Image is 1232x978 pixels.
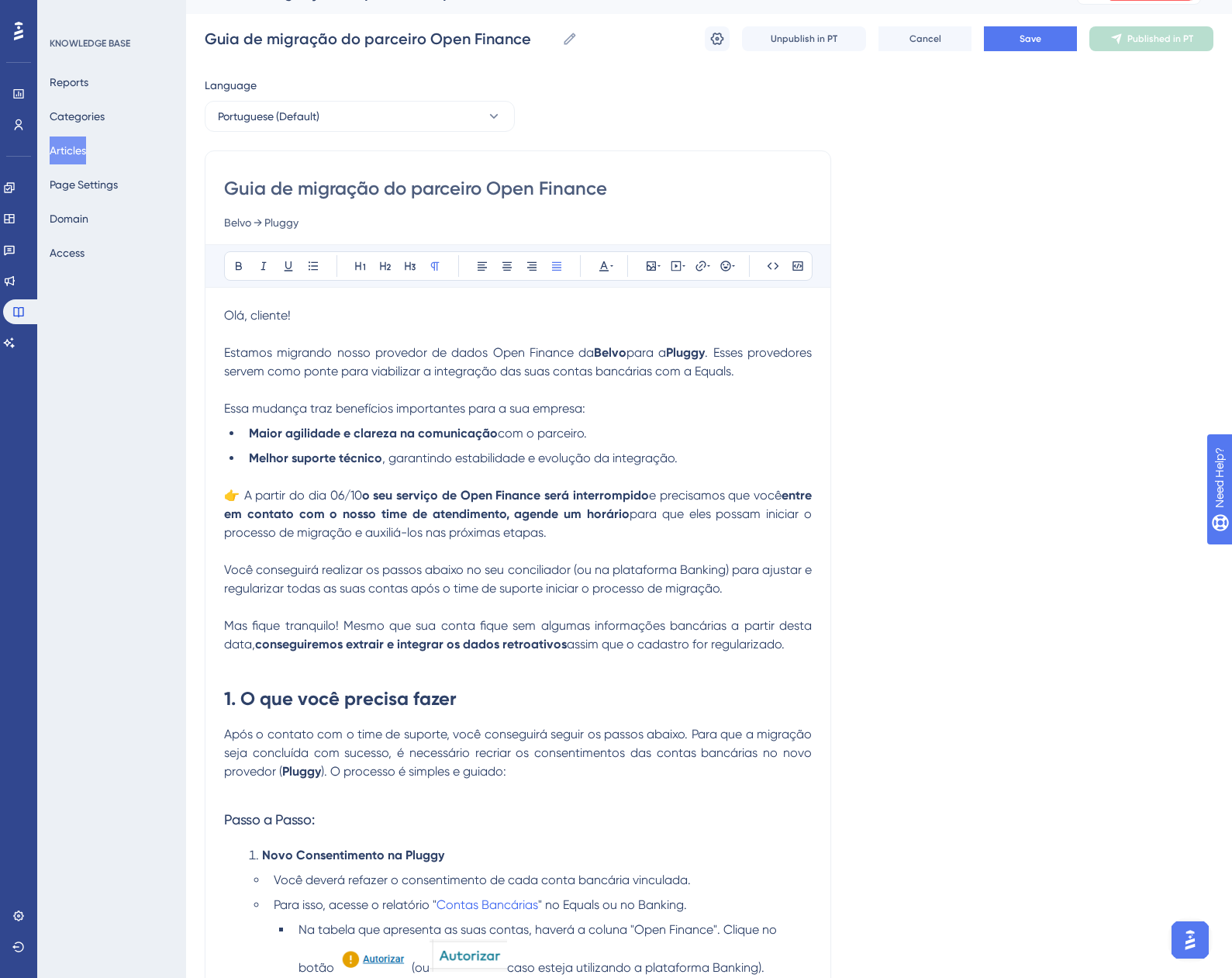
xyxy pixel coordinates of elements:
[742,26,866,51] button: Unpublish in PT
[274,873,691,887] span: Você deverá refazer o consentimento de cada conta bancária vinculada.
[1167,917,1213,963] iframe: UserGuiding AI Assistant Launcher
[321,764,506,779] span: ). O processo é simples e guiado:
[218,107,319,126] span: Portuguese (Default)
[878,26,971,51] button: Cancel
[649,488,782,503] span: e precisamos que você
[224,176,812,201] input: Article Title
[626,345,666,360] span: para a
[507,960,764,975] span: caso esteja utilizando a plataforma Banking).
[382,451,678,465] span: , garantindo estabilidade e evolução da integração.
[437,897,538,912] a: Contas Bancárias
[224,401,585,416] span: Essa mudança traz benefícios importantes para a sua empresa:
[362,488,649,503] strong: o seu serviço de Open Finance será interrompido
[50,37,130,50] div: KNOWLEDGE BASE
[412,960,430,975] span: (ou
[224,345,594,360] span: Estamos migrando nosso provedor de dados Open Finance da
[224,562,815,596] span: Você conseguirá realizar os passos abaixo no seu conciliador (ou na plataforma Banking) para ajus...
[36,4,97,22] span: Need Help?
[594,345,626,360] strong: Belvo
[567,637,785,651] span: assim que o cadastro for regularizado.
[224,727,815,779] span: Após o contato com o time de suporte, você conseguirá seguir os passos abaixo. Para que a migraçã...
[274,897,437,912] span: Para isso, acesse o relatório "
[262,848,444,862] strong: Novo Consentimento na Pluggy
[224,618,815,651] span: Mas fique tranquilo! Mesmo que sua conta fique sem algumas informações bancárias a partir desta d...
[224,308,291,323] span: Olá, cliente!
[50,205,88,233] button: Domain
[249,451,382,465] strong: Melhor suporte técnico
[50,137,86,164] button: Articles
[538,897,687,912] span: " no Equals ou no Banking.
[50,102,105,130] button: Categories
[224,687,457,710] strong: 1. O que você precisa fazer
[666,345,705,360] strong: Pluggy
[255,637,567,651] strong: conseguiremos extrair e integrar os dados retroativos
[299,922,780,975] span: Na tabela que apresenta as suas contas, haverá a coluna "Open Finance". Clique no botão
[50,171,118,199] button: Page Settings
[249,426,498,441] strong: Maior agilidade e clareza na comunicação
[909,33,941,45] span: Cancel
[224,488,362,503] span: 👉 A partir do dia 06/10
[498,426,587,441] span: com o parceiro.
[50,239,85,267] button: Access
[224,811,315,828] span: Passo a Passo:
[1020,33,1041,45] span: Save
[205,101,515,132] button: Portuguese (Default)
[50,68,88,96] button: Reports
[224,213,812,232] input: Article Description
[1089,26,1213,51] button: Published in PT
[1127,33,1193,45] span: Published in PT
[282,764,321,779] strong: Pluggy
[205,76,257,95] span: Language
[205,28,556,50] input: Article Name
[984,26,1077,51] button: Save
[771,33,837,45] span: Unpublish in PT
